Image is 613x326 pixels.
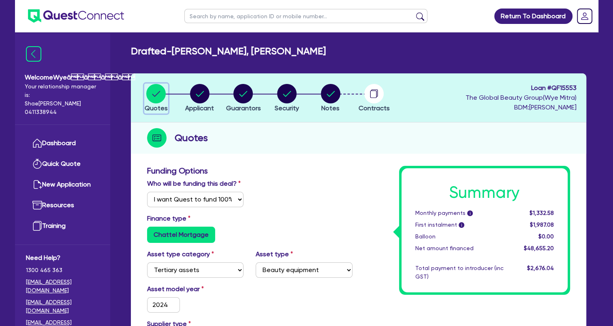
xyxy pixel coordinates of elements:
button: Applicant [185,84,214,114]
img: quick-quote [32,159,42,169]
span: $2,676.04 [527,265,553,271]
span: i [467,210,473,216]
a: Quick Quote [26,154,99,174]
div: First instalment [409,221,510,229]
div: Net amount financed [409,244,510,253]
a: Return To Dashboard [494,9,572,24]
a: [EMAIL_ADDRESS][DOMAIN_NAME] [26,298,99,315]
img: step-icon [147,128,167,148]
img: icon-menu-close [26,46,41,62]
a: [EMAIL_ADDRESS][DOMAIN_NAME] [26,278,99,295]
label: Asset type category [147,249,214,259]
div: Total payment to introducer (inc GST) [409,264,510,281]
label: Asset model year [141,284,250,294]
span: Need Help? [26,253,99,263]
h2: Drafted - [PERSON_NAME], [PERSON_NAME] [131,45,326,57]
span: $1,332.58 [529,210,553,216]
a: Resources [26,195,99,216]
img: training [32,221,42,231]
button: Security [274,84,299,114]
h1: Summary [415,183,554,202]
a: New Application [26,174,99,195]
span: Contracts [359,104,390,112]
h3: Funding Options [147,166,352,176]
a: Training [26,216,99,236]
span: Your relationship manager is: Shae [PERSON_NAME] 0411338944 [25,82,100,116]
button: Quotes [144,84,168,114]
span: $1,987.08 [530,221,553,228]
label: Who will be funding this deal? [147,179,241,189]
input: Search by name, application ID or mobile number... [184,9,427,23]
span: Notes [321,104,340,112]
button: Contracts [358,84,390,114]
span: Guarantors [226,104,261,112]
button: Notes [320,84,341,114]
img: resources [32,200,42,210]
div: Balloon [409,232,510,241]
div: Monthly payments [409,209,510,217]
img: new-application [32,180,42,189]
a: Dashboard [26,133,99,154]
span: Quotes [145,104,168,112]
span: $48,655.20 [523,245,553,251]
label: Asset type [256,249,293,259]
h2: Quotes [175,131,208,145]
button: Guarantors [225,84,261,114]
span: The Global Beauty Group ( Wye​​​​ Mitra ) [466,94,577,101]
label: Chattel Mortgage [147,227,215,243]
span: i [459,222,464,228]
a: Dropdown toggle [574,6,595,27]
span: Security [275,104,299,112]
span: BDM: [PERSON_NAME] [466,103,577,112]
span: Welcome Wyeââââ [25,73,100,82]
span: $0.00 [538,233,553,240]
span: 1300 465 363 [26,266,99,275]
label: Finance type [147,214,190,223]
span: Loan # QF15553 [466,83,577,93]
span: Applicant [185,104,214,112]
img: quest-connect-logo-blue [28,9,124,23]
